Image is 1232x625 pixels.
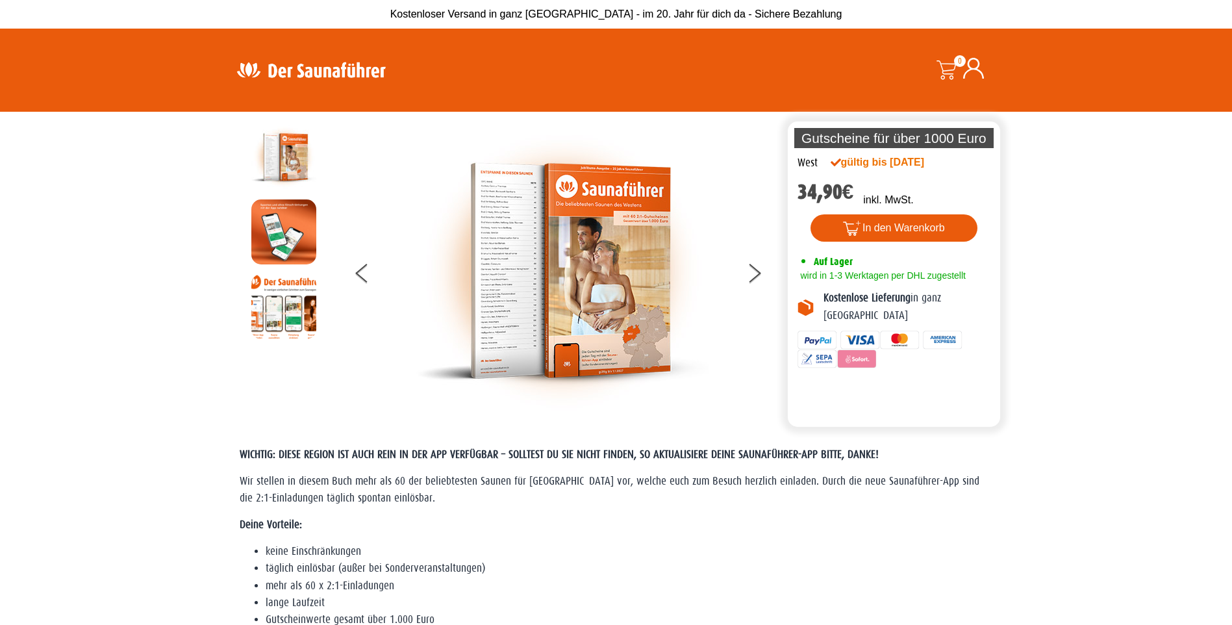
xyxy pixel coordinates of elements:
img: Anleitung7tn [251,274,316,339]
img: MOCKUP-iPhone_regional [251,199,316,264]
li: täglich einlösbar (außer bei Sonderveranstaltungen) [266,560,993,577]
div: West [798,155,818,172]
span: WICHTIG: DIESE REGION IST AUCH REIN IN DER APP VERFÜGBAR – SOLLTEST DU SIE NICHT FINDEN, SO AKTUA... [240,448,879,461]
li: lange Laufzeit [266,594,993,611]
span: wird in 1-3 Werktagen per DHL zugestellt [798,270,966,281]
span: Kostenloser Versand in ganz [GEOGRAPHIC_DATA] - im 20. Jahr für dich da - Sichere Bezahlung [390,8,842,19]
img: der-saunafuehrer-2025-west [416,125,709,417]
b: Kostenlose Lieferung [823,292,911,304]
p: Gutscheine für über 1000 Euro [794,128,994,148]
p: in ganz [GEOGRAPHIC_DATA] [823,290,991,324]
span: € [842,180,854,204]
span: Wir stellen in diesem Buch mehr als 60 der beliebtesten Saunen für [GEOGRAPHIC_DATA] vor, welche ... [240,475,979,504]
span: 0 [954,55,966,67]
button: In den Warenkorb [811,214,977,242]
li: keine Einschränkungen [266,543,993,560]
p: inkl. MwSt. [863,192,913,208]
strong: Deine Vorteile: [240,518,302,531]
span: Auf Lager [814,255,853,268]
img: der-saunafuehrer-2025-west [251,125,316,190]
div: gültig bis [DATE] [831,155,953,170]
bdi: 34,90 [798,180,854,204]
li: mehr als 60 x 2:1-Einladungen [266,578,993,594]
